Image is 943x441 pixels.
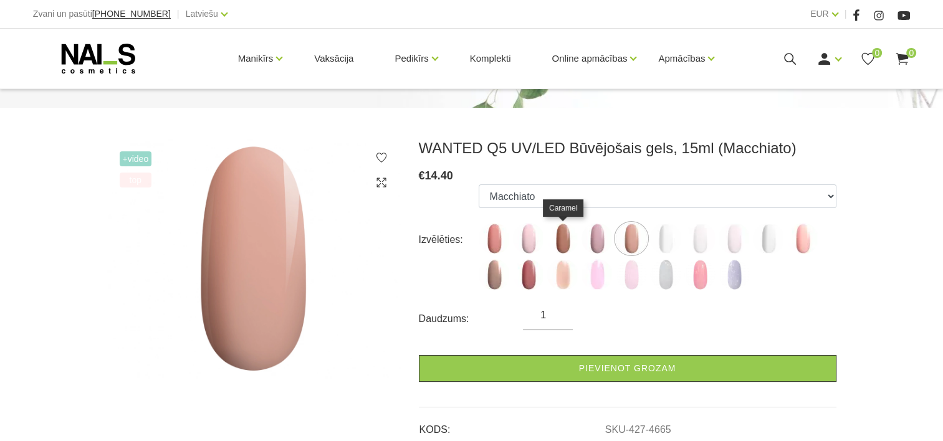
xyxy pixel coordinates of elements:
td: KODS: [419,414,605,437]
div: Daudzums: [419,309,524,329]
a: Komplekti [460,29,521,88]
img: ... [479,223,510,254]
img: ... [547,223,578,254]
img: ... [753,223,784,254]
span: 14.40 [425,169,453,182]
h3: WANTED Q5 UV/LED Būvējošais gels, 15ml (Macchiato) [419,139,836,158]
span: 0 [906,48,916,58]
img: ... [650,223,681,254]
a: EUR [810,6,829,21]
span: +Video [120,151,152,166]
img: ... [719,259,750,290]
img: ... [513,259,544,290]
a: SKU-427-4665 [605,424,671,435]
div: Izvēlēties: [419,230,479,250]
a: [PHONE_NUMBER] [92,9,171,19]
a: Manikīrs [238,34,274,83]
img: ... [582,259,613,290]
span: top [120,173,152,187]
img: ... [547,259,578,290]
span: | [845,6,847,22]
span: € [419,169,425,182]
a: 0 [894,51,910,67]
a: Pievienot grozam [419,355,836,382]
a: Latviešu [186,6,218,21]
img: ... [479,259,510,290]
a: Pedikīrs [395,34,428,83]
img: ... [582,223,613,254]
a: 0 [860,51,876,67]
img: ... [684,223,716,254]
span: 0 [872,48,882,58]
img: ... [616,259,647,290]
a: Online apmācības [552,34,627,83]
img: ... [616,223,647,254]
span: | [177,6,180,22]
img: WANTED Q5 UV/LED Būvējošais gels, 15ml [107,139,400,378]
img: ... [513,223,544,254]
img: ... [684,259,716,290]
a: Apmācības [658,34,705,83]
img: ... [787,223,818,254]
div: Zvani un pasūti [33,6,171,22]
a: Vaksācija [304,29,363,88]
img: ... [650,259,681,290]
img: ... [719,223,750,254]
